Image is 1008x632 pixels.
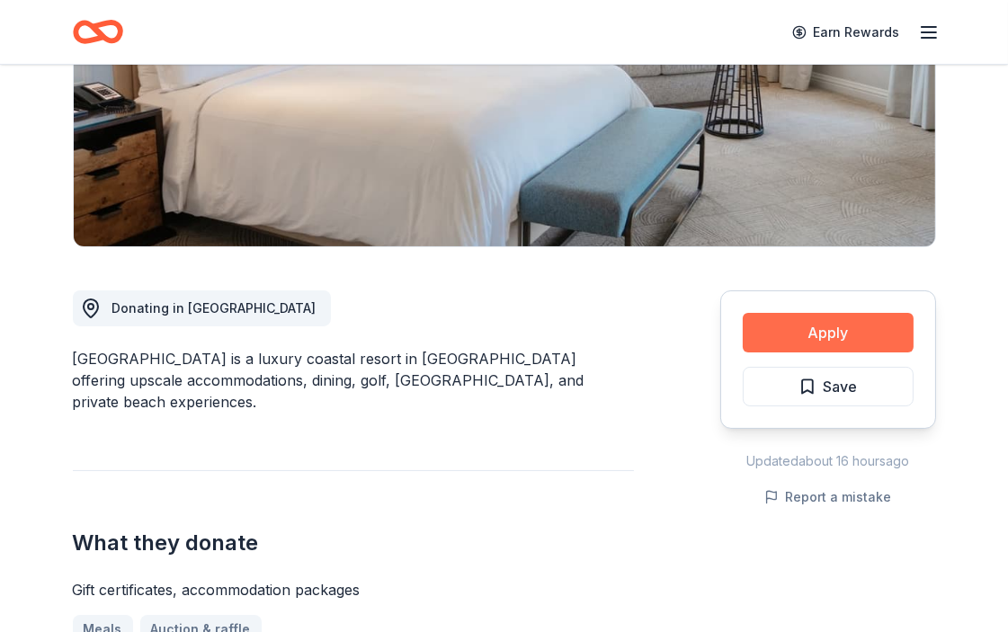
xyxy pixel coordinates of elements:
[764,486,892,508] button: Report a mistake
[73,529,634,557] h2: What they donate
[781,16,911,49] a: Earn Rewards
[824,375,858,398] span: Save
[112,300,317,316] span: Donating in [GEOGRAPHIC_DATA]
[720,450,936,472] div: Updated about 16 hours ago
[73,11,123,53] a: Home
[73,348,634,413] div: [GEOGRAPHIC_DATA] is a luxury coastal resort in [GEOGRAPHIC_DATA] offering upscale accommodations...
[73,579,634,601] div: Gift certificates, accommodation packages
[743,313,914,352] button: Apply
[743,367,914,406] button: Save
